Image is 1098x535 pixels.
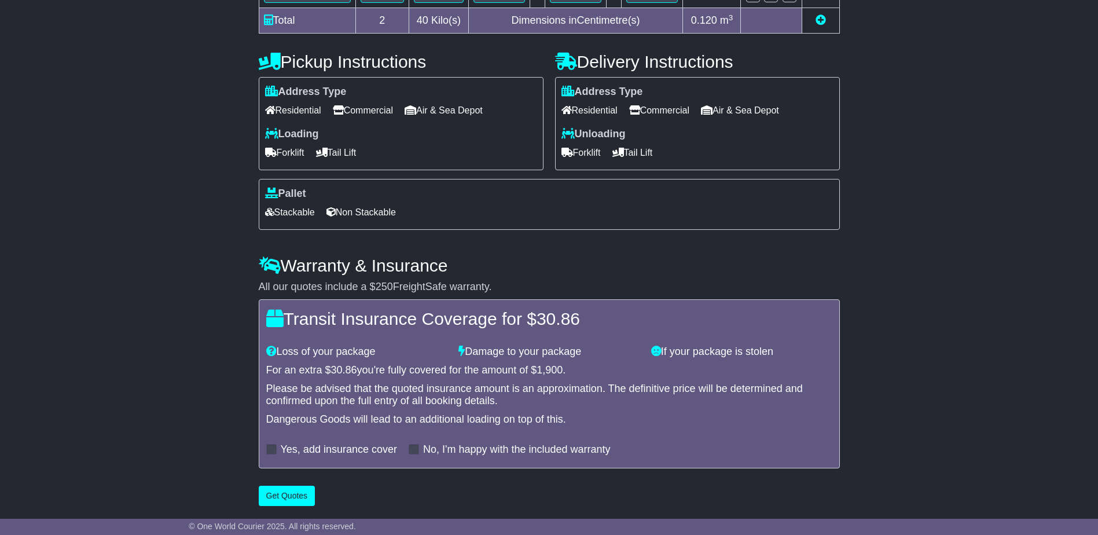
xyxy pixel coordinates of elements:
a: Add new item [816,14,826,26]
span: 30.86 [537,309,580,328]
div: Please be advised that the quoted insurance amount is an approximation. The definitive price will... [266,383,832,408]
div: Dangerous Goods will lead to an additional loading on top of this. [266,413,832,426]
span: Commercial [333,101,393,119]
span: Air & Sea Depot [701,101,779,119]
label: Pallet [265,188,306,200]
span: 30.86 [331,364,357,376]
span: 250 [376,281,393,292]
span: Residential [265,101,321,119]
td: Kilo(s) [409,8,469,34]
label: Yes, add insurance cover [281,444,397,456]
span: Commercial [629,101,689,119]
label: No, I'm happy with the included warranty [423,444,611,456]
span: Forklift [561,144,601,162]
h4: Pickup Instructions [259,52,544,71]
h4: Delivery Instructions [555,52,840,71]
div: Loss of your package [260,346,453,358]
div: For an extra $ you're fully covered for the amount of $ . [266,364,832,377]
td: 2 [355,8,409,34]
button: Get Quotes [259,486,315,506]
label: Unloading [561,128,626,141]
span: Residential [561,101,618,119]
span: Tail Lift [612,144,653,162]
span: Tail Lift [316,144,357,162]
td: Total [259,8,355,34]
span: Air & Sea Depot [405,101,483,119]
div: All our quotes include a $ FreightSafe warranty. [259,281,840,294]
span: 0.120 [691,14,717,26]
span: Forklift [265,144,304,162]
div: If your package is stolen [645,346,838,358]
span: Stackable [265,203,315,221]
label: Loading [265,128,319,141]
span: 40 [417,14,428,26]
span: © One World Courier 2025. All rights reserved. [189,522,356,531]
span: 1,900 [537,364,563,376]
div: Damage to your package [453,346,645,358]
span: Non Stackable [326,203,396,221]
td: Dimensions in Centimetre(s) [468,8,683,34]
label: Address Type [561,86,643,98]
span: m [720,14,733,26]
h4: Transit Insurance Coverage for $ [266,309,832,328]
sup: 3 [729,13,733,22]
label: Address Type [265,86,347,98]
h4: Warranty & Insurance [259,256,840,275]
